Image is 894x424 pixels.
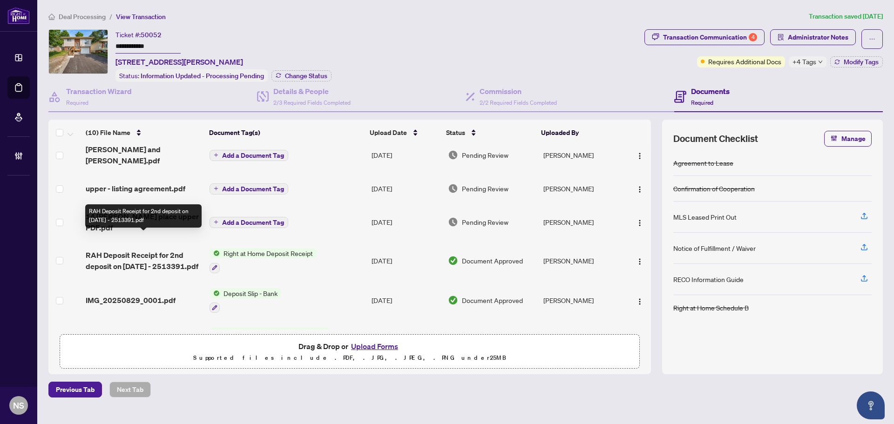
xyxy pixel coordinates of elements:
span: down [818,60,823,64]
div: 4 [749,33,757,41]
li: / [109,11,112,22]
td: [PERSON_NAME] [540,136,624,174]
button: Add a Document Tag [210,183,288,195]
article: Transaction saved [DATE] [809,11,883,22]
span: Document Checklist [673,132,758,145]
span: Pending Review [462,150,508,160]
h4: Documents [691,86,730,97]
span: NS [13,399,24,412]
td: [PERSON_NAME] [540,241,624,281]
span: plus [214,153,218,157]
span: Add a Document Tag [222,186,284,192]
button: Add a Document Tag [210,150,288,161]
span: 50052 [141,31,162,39]
img: IMG-S12316433_1.jpg [49,30,108,74]
span: Deal Processing [59,13,106,21]
button: Previous Tab [48,382,102,397]
img: Status Icon [210,288,220,298]
span: Drag & Drop or [298,340,401,352]
img: Document Status [448,150,458,160]
span: Administrator Notes [788,30,848,45]
th: Upload Date [366,120,442,146]
span: Co-op Brokerage Commission Statement [220,328,330,338]
span: Status [446,128,465,138]
span: Previous Tab [56,382,95,397]
p: Supported files include .PDF, .JPG, .JPEG, .PNG under 25 MB [66,352,634,363]
td: [DATE] [368,241,444,281]
button: Logo [632,215,647,229]
span: Add a Document Tag [222,219,284,226]
button: Logo [632,148,647,162]
span: +4 Tags [792,56,816,67]
div: Ticket #: [115,29,162,40]
span: 2/3 Required Fields Completed [273,99,351,106]
div: RAH Deposit Receipt for 2nd deposit on [DATE] - 2513391.pdf [85,204,202,228]
img: Logo [636,219,643,227]
img: logo [7,7,30,24]
td: [DATE] [368,174,444,203]
button: Logo [632,181,647,196]
span: Information Updated - Processing Pending [141,72,264,80]
button: Add a Document Tag [210,217,288,228]
span: Requires Additional Docs [708,56,781,67]
button: Status IconDeposit Slip - Bank [210,288,281,313]
th: Document Tag(s) [205,120,366,146]
button: Status IconRight at Home Deposit Receipt [210,248,317,273]
span: solution [778,34,784,40]
button: Add a Document Tag [210,149,288,161]
button: Open asap [857,391,885,419]
span: Deposit Slip - Bank [220,288,281,298]
td: [PERSON_NAME] [540,203,624,241]
span: upper - listing agreement.pdf [86,183,185,194]
td: [DATE] [368,136,444,174]
span: Pending Review [462,217,508,227]
span: Drag & Drop orUpload FormsSupported files include .PDF, .JPG, .JPEG, .PNG under25MB [60,335,639,369]
button: Manage [824,131,872,147]
img: Status Icon [210,328,220,338]
div: Agreement to Lease [673,158,733,168]
span: Manage [841,131,866,146]
td: [PERSON_NAME] [540,320,624,360]
button: Logo [632,293,647,308]
th: Status [442,120,537,146]
span: Required [691,99,713,106]
span: RAH Deposit Receipt for 2nd deposit on [DATE] - 2513391.pdf [86,249,202,272]
span: IMG_20250829_0001.pdf [86,295,176,306]
td: [PERSON_NAME] [540,281,624,321]
button: Next Tab [109,382,151,397]
th: Uploaded By [537,120,621,146]
button: Status IconCo-op Brokerage Commission Statement [210,328,330,353]
div: Status: [115,69,268,82]
img: Document Status [448,217,458,227]
span: plus [214,186,218,191]
span: Add a Document Tag [222,152,284,159]
button: Logo [632,253,647,268]
td: [DATE] [368,203,444,241]
h4: Transaction Wizard [66,86,132,97]
img: Logo [636,258,643,265]
span: Required [66,99,88,106]
span: plus [214,220,218,224]
span: (10) File Name [86,128,130,138]
div: RECO Information Guide [673,274,744,284]
span: Pending Review [462,183,508,194]
th: (10) File Name [82,120,205,146]
td: [DATE] [368,320,444,360]
span: home [48,13,55,20]
span: [PERSON_NAME] and [PERSON_NAME].pdf [86,144,202,166]
span: Document Approved [462,256,523,266]
span: [STREET_ADDRESS][PERSON_NAME] [115,56,243,67]
span: Upload Date [370,128,407,138]
button: Add a Document Tag [210,216,288,228]
button: Administrator Notes [770,29,856,45]
span: ellipsis [869,36,875,42]
img: Status Icon [210,248,220,258]
div: MLS Leased Print Out [673,212,737,222]
div: Right at Home Schedule B [673,303,749,313]
td: [PERSON_NAME] [540,174,624,203]
span: Document Approved [462,295,523,305]
div: Transaction Communication [663,30,757,45]
span: Right at Home Deposit Receipt [220,248,317,258]
div: Notice of Fulfillment / Waiver [673,243,756,253]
